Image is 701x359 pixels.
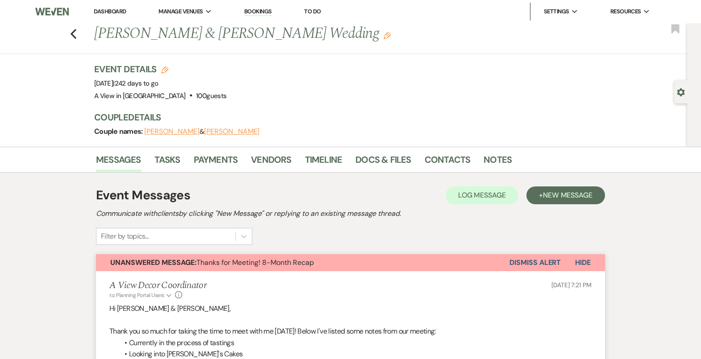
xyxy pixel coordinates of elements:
span: A View in [GEOGRAPHIC_DATA] [94,91,186,100]
span: Settings [544,7,569,16]
p: Hi [PERSON_NAME] & [PERSON_NAME], [109,303,592,314]
span: Thanks for Meeting! 8-Month Recap [110,258,314,267]
span: Log Message [458,190,506,200]
a: Tasks [154,153,180,172]
p: Thank you so much for taking the time to meet with me [DATE]! Below I've listed some notes from o... [109,326,592,337]
button: to: Planning Portal Users [109,291,173,299]
span: Manage Venues [159,7,203,16]
span: 100 guests [196,91,226,100]
h1: [PERSON_NAME] & [PERSON_NAME] Wedding [94,23,494,45]
a: Dashboard [94,8,126,15]
h5: A View Decor Coordinator [109,280,206,291]
span: & [144,127,259,136]
span: [DATE] 7:21 PM [551,281,592,289]
div: Filter by topics... [101,231,149,242]
a: Bookings [244,8,272,16]
button: Unanswered Message:Thanks for Meeting! 8-Month Recap [96,254,509,271]
button: Dismiss Alert [509,254,561,271]
h3: Event Details [94,63,226,75]
button: Hide [561,254,605,271]
a: Payments [194,153,238,172]
a: Vendors [251,153,291,172]
a: Contacts [425,153,471,172]
h2: Communicate with clients by clicking "New Message" or replying to an existing message thread. [96,208,605,219]
span: | [113,79,158,88]
a: Notes [484,153,512,172]
span: Hide [575,258,591,267]
a: Timeline [305,153,342,172]
span: Couple names: [94,127,144,136]
button: +New Message [526,186,605,204]
span: [DATE] [94,79,159,88]
a: Docs & Files [355,153,411,172]
button: Log Message [446,186,518,204]
li: Currently in the process of tastings [118,337,592,349]
span: 242 days to go [115,79,159,88]
span: to: Planning Portal Users [109,292,164,299]
img: Weven Logo [35,2,69,21]
button: [PERSON_NAME] [204,128,259,135]
button: [PERSON_NAME] [144,128,200,135]
span: Resources [610,7,641,16]
strong: Unanswered Message: [110,258,196,267]
button: Open lead details [677,87,685,96]
h3: Couple Details [94,111,594,124]
a: Messages [96,153,141,172]
span: New Message [543,190,593,200]
h1: Event Messages [96,186,190,205]
button: Edit [384,31,391,39]
a: To Do [304,8,321,15]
